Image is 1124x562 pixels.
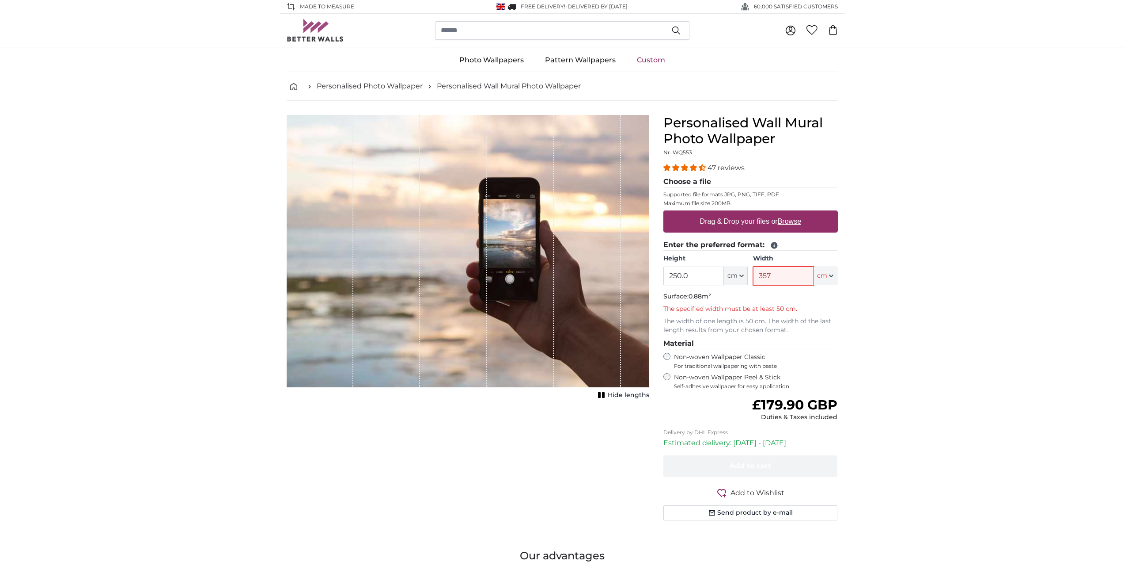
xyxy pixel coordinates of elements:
[724,267,748,285] button: cm
[449,49,534,72] a: Photo Wallpapers
[663,429,838,436] p: Delivery by DHL Express
[300,3,354,11] span: Made to Measure
[689,292,711,300] span: 0.88m²
[730,462,771,470] span: Add to cart
[437,81,581,92] a: Personalised Wall Mural Photo Wallpaper
[730,488,784,498] span: Add to Wishlist
[814,267,837,285] button: cm
[663,487,838,498] button: Add to Wishlist
[663,176,838,187] legend: Choose a file
[608,391,649,400] span: Hide lengths
[663,505,838,520] button: Send product by e-mail
[534,49,626,72] a: Pattern Wallpapers
[663,240,838,251] legend: Enter the preferred format:
[752,397,837,413] span: £179.90 GBP
[317,81,423,92] a: Personalised Photo Wallpaper
[754,3,838,11] span: 60,000 SATISFIED CUSTOMERS
[753,254,837,263] label: Width
[663,115,838,147] h1: Personalised Wall Mural Photo Wallpaper
[674,383,838,390] span: Self-adhesive wallpaper for easy application
[663,191,838,198] p: Supported file formats JPG, PNG, TIFF, PDF
[663,305,838,313] p: The specified width must be at least 50 cm.
[626,49,676,72] a: Custom
[595,389,649,401] button: Hide lengths
[817,271,827,280] span: cm
[565,3,628,10] span: -
[708,164,745,172] span: 47 reviews
[778,218,801,225] u: Browse
[674,373,838,390] label: Non-woven Wallpaper Peel & Stick
[674,363,838,370] span: For traditional wallpapering with paste
[727,271,738,280] span: cm
[663,438,838,448] p: Estimated delivery: [DATE] - [DATE]
[663,292,838,301] p: Surface:
[496,4,505,10] img: United Kingdom
[696,213,804,230] label: Drag & Drop your files or
[674,353,838,370] label: Non-woven Wallpaper Classic
[663,254,748,263] label: Height
[663,200,838,207] p: Maximum file size 200MB.
[568,3,628,10] span: Delivered by [DATE]
[663,338,838,349] legend: Material
[287,19,344,42] img: Betterwalls
[521,3,565,10] span: FREE delivery!
[752,413,837,422] div: Duties & Taxes included
[287,115,649,401] div: 1 of 1
[663,317,838,335] p: The width of one length is 50 cm. The width of the last length results from your chosen format.
[663,455,838,477] button: Add to cart
[663,164,708,172] span: 4.38 stars
[287,72,838,101] nav: breadcrumbs
[663,149,692,156] span: Nr. WQ553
